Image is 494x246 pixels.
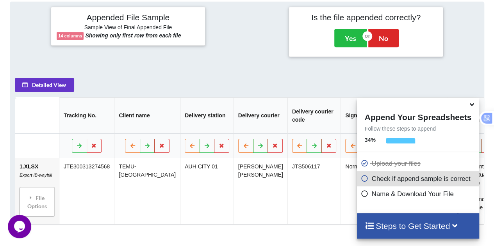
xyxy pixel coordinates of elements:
th: Tracking No. [59,98,114,133]
div: File Options [22,189,52,214]
p: Upload your files [361,159,477,168]
td: 1.XLSX [15,158,59,224]
b: 14 columns [58,34,82,38]
th: Delivery courier code [287,98,341,133]
h4: Is the file appended correctly? [294,12,437,22]
p: Name & Download Your File [361,189,477,199]
td: [PERSON_NAME] [PERSON_NAME] [234,158,287,224]
h6: Sample View of Final Appended File [57,24,200,32]
h4: Steps to Get Started [365,221,471,231]
th: Signing status [341,98,394,133]
td: Normal Sign [341,158,394,224]
i: Export IB-waybill [20,173,52,177]
td: AUH CITY 01 [180,158,234,224]
th: Delivery courier [234,98,287,133]
td: JTE300313274568 [59,158,114,224]
b: 34 % [365,137,376,143]
iframe: chat widget [8,215,33,238]
button: Yes [334,29,367,47]
button: Detailed View [15,78,74,92]
td: JTS506117 [287,158,341,224]
p: Check if append sample is correct [361,174,477,184]
h4: Append Your Spreadsheets [357,110,479,122]
button: No [368,29,399,47]
th: Client name [114,98,180,133]
p: Follow these steps to append [357,125,479,133]
th: Delivery station [180,98,234,133]
td: TEMU-[GEOGRAPHIC_DATA] [114,158,180,224]
h4: Appended File Sample [57,12,200,23]
b: Showing only first row from each file [85,32,181,39]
